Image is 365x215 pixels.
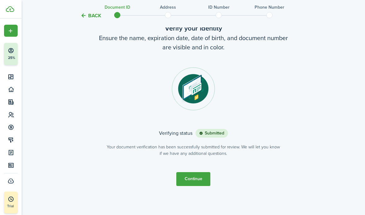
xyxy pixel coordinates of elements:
button: 25% [4,43,55,65]
img: TenantCloud [6,6,14,12]
h3: Document ID [105,4,130,10]
a: Trial [4,192,18,213]
p: 25% [8,55,15,60]
h3: Address [160,4,176,10]
button: Continue [176,172,210,186]
p: Trial [7,203,32,209]
img: Document step [172,67,215,110]
verification-banner-description: Your document verification has been successfully submitted for review. We will let you know if we... [107,144,280,157]
h3: ID Number [208,4,230,10]
wizard-step-header-title: Verify your identity [63,23,323,33]
h3: Phone Number [255,4,284,10]
button: Back [80,12,101,19]
button: Open menu [4,25,18,37]
status: Submitted [195,129,228,138]
wizard-step-header-description: Ensure the name, expiration date, date of birth, and document number are visible and in color. [63,33,323,52]
span: Verifying status [159,130,195,137]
